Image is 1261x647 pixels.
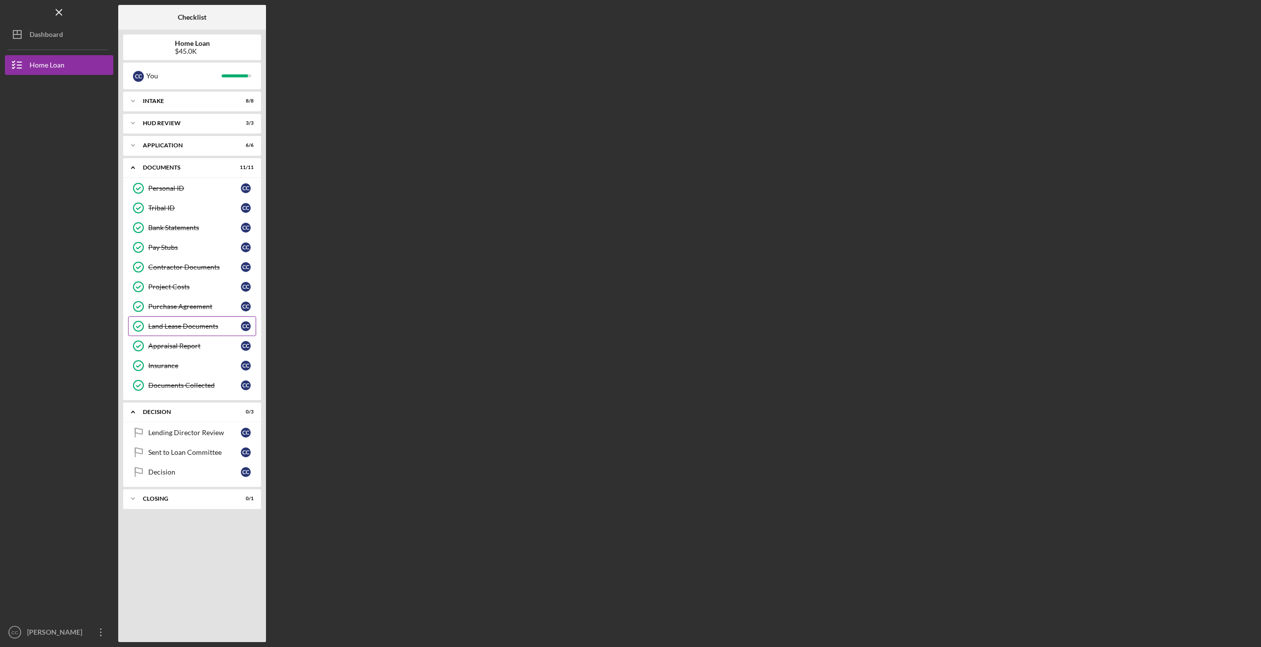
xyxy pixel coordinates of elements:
[5,622,113,642] button: CC[PERSON_NAME]
[236,165,254,170] div: 11 / 11
[148,303,241,310] div: Purchase Agreement
[143,120,229,126] div: HUD Review
[241,242,251,252] div: C C
[25,622,89,645] div: [PERSON_NAME]
[143,409,229,415] div: Decision
[236,409,254,415] div: 0 / 3
[148,429,241,437] div: Lending Director Review
[148,342,241,350] div: Appraisal Report
[128,443,256,462] a: Sent to Loan CommitteeCC
[175,47,210,55] div: $45.0K
[178,13,206,21] b: Checklist
[128,218,256,238] a: Bank StatementsCC
[148,204,241,212] div: Tribal ID
[128,316,256,336] a: Land Lease DocumentsCC
[128,423,256,443] a: Lending Director ReviewCC
[30,25,63,47] div: Dashboard
[236,496,254,502] div: 0 / 1
[128,336,256,356] a: Appraisal ReportCC
[148,362,241,370] div: Insurance
[146,68,222,84] div: You
[241,341,251,351] div: C C
[5,25,113,44] button: Dashboard
[128,178,256,198] a: Personal IDCC
[143,165,229,170] div: Documents
[148,184,241,192] div: Personal ID
[241,447,251,457] div: C C
[241,282,251,292] div: C C
[175,39,210,47] b: Home Loan
[241,380,251,390] div: C C
[128,462,256,482] a: DecisionCC
[128,297,256,316] a: Purchase AgreementCC
[241,302,251,311] div: C C
[148,468,241,476] div: Decision
[241,223,251,233] div: C C
[241,467,251,477] div: C C
[241,321,251,331] div: C C
[148,224,241,232] div: Bank Statements
[128,356,256,375] a: InsuranceCC
[128,375,256,395] a: Documents CollectedCC
[143,98,229,104] div: Intake
[143,142,229,148] div: Application
[133,71,144,82] div: C C
[241,361,251,371] div: C C
[241,183,251,193] div: C C
[148,283,241,291] div: Project Costs
[148,243,241,251] div: Pay Stubs
[241,262,251,272] div: C C
[241,428,251,438] div: C C
[236,98,254,104] div: 8 / 8
[128,238,256,257] a: Pay StubsCC
[241,203,251,213] div: C C
[30,55,65,77] div: Home Loan
[128,198,256,218] a: Tribal IDCC
[11,630,18,635] text: CC
[148,263,241,271] div: Contractor Documents
[148,322,241,330] div: Land Lease Documents
[148,381,241,389] div: Documents Collected
[148,448,241,456] div: Sent to Loan Committee
[143,496,229,502] div: Closing
[236,142,254,148] div: 6 / 6
[128,257,256,277] a: Contractor DocumentsCC
[128,277,256,297] a: Project CostsCC
[236,120,254,126] div: 3 / 3
[5,55,113,75] button: Home Loan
